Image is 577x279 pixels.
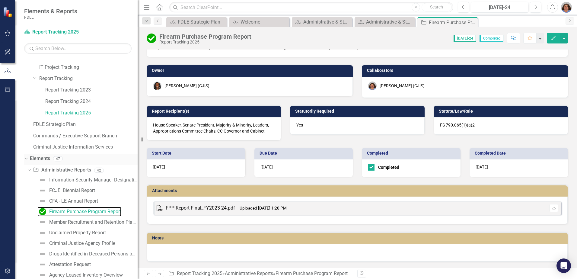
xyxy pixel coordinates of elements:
[367,151,457,156] h3: Completed
[33,144,138,151] a: Criminal Justice Information Services
[45,98,138,105] a: Report Tracking 2024
[49,220,138,225] div: Member Recruitment and Retention Plan and Evaluation Report
[440,123,475,127] span: FS 790.065(1)(a)2
[556,258,571,273] div: Open Intercom Messenger
[39,75,138,82] a: Report Tracking
[159,33,251,40] div: Firearm Purchase Program Report
[37,196,98,206] a: CFA - LE Annual Report
[37,249,138,259] a: Drugs Identified in Deceased Persons by [US_STATE] Medical Examiner (Interim)
[49,209,121,214] div: Firearm Purchase Program Report
[49,177,138,183] div: Information Security Manager Designation
[37,175,138,185] a: Information Security Manager Designation
[480,35,503,42] span: Completed
[153,165,165,169] span: [DATE]
[454,35,476,42] span: [DATE]-24
[476,165,488,169] span: [DATE]
[3,7,14,17] img: ClearPoint Strategy
[473,4,526,11] div: [DATE]-24
[53,156,63,161] div: 47
[33,167,91,174] a: Administrative Reports
[153,82,161,90] img: Lucy Saunders
[39,64,138,71] a: IT Project Tracking
[152,109,278,114] h3: Report Recipient(s)
[225,271,273,276] a: Administrative Reports
[422,3,452,11] button: Search
[303,18,351,26] div: Administrative & Statutorily Required Reports (2024)
[24,8,77,15] span: Elements & Reports
[37,217,138,227] a: Member Recruitment and Retention Plan and Evaluation Report
[260,151,350,156] h3: Due Date
[39,208,46,215] img: Complete
[152,151,242,156] h3: Start Date
[49,198,98,204] div: CFA - LE Annual Report
[30,155,50,162] a: Elements
[39,229,46,236] img: Not Defined
[168,18,225,26] a: FDLE Strategic Plan
[24,43,132,54] input: Search Below...
[33,133,138,139] a: Commands / Executive Support Branch
[260,165,273,169] span: [DATE]
[45,110,138,117] a: Report Tracking 2025
[152,188,565,193] h3: Attachments
[380,83,425,89] div: [PERSON_NAME] (CJIS)
[153,123,269,133] span: House Speaker, Senate President, Majority & Minority, Leaders, Appropriations Committee Chairs, C...
[178,18,225,26] div: FDLE Strategic Plan
[49,230,106,236] div: Unclaimed Property Report
[164,83,209,89] div: [PERSON_NAME] (CJIS)
[429,19,476,26] div: Firearm Purchase Program Report
[367,68,565,73] h3: Collaborators
[166,205,235,212] div: FPP Report Final_FY2023-24.pdf
[366,18,413,26] div: Administrative & Statutorily Required Reports (2025)
[39,187,46,194] img: Not Defined
[37,207,121,216] a: Firearm Purchase Program Report
[368,82,377,90] img: Rachel Truxell
[39,250,46,258] img: Not Defined
[168,270,353,277] div: » »
[49,241,115,246] div: Criminal Justice Agency Profile
[49,188,95,193] div: FCJEI Biennial Report
[430,5,443,9] span: Search
[49,272,123,278] div: Agency Leased Inventory Overview
[33,121,138,128] a: FDLE Strategic Plan
[356,18,413,26] a: Administrative & Statutorily Required Reports (2025)
[39,197,46,205] img: Not Defined
[561,2,572,13] img: Rachel Truxell
[147,34,156,43] img: Complete
[159,40,251,44] div: Report Tracking 2025
[152,68,350,73] h3: Owner
[37,260,91,269] a: Attestation Request
[37,186,95,195] a: FCJEI Biennial Report
[37,228,106,238] a: Unclaimed Property Report
[240,206,287,210] small: Uploaded [DATE] 1:20 PM
[49,251,138,257] div: Drugs Identified in Deceased Persons by [US_STATE] Medical Examiner (Interim)
[439,109,565,114] h3: Statute/Law/Rule
[49,262,91,267] div: Attestation Request
[293,18,351,26] a: Administrative & Statutorily Required Reports (2024)
[94,168,104,173] div: 42
[45,87,138,94] a: Report Tracking 2023
[39,219,46,226] img: Not Defined
[39,240,46,247] img: Not Defined
[39,261,46,268] img: Not Defined
[39,271,46,279] img: Not Defined
[296,123,303,127] span: Yes
[177,271,222,276] a: Report Tracking 2025
[39,176,46,184] img: Not Defined
[475,151,565,156] h3: Completed Date
[241,18,288,26] div: Welcome
[24,29,100,36] a: Report Tracking 2025
[24,15,77,20] small: FDLE
[169,2,453,13] input: Search ClearPoint...
[37,239,115,248] a: Criminal Justice Agency Profile
[471,2,528,13] button: [DATE]-24
[295,109,421,114] h3: Statutorily Required
[152,236,565,240] h3: Notes
[276,271,348,276] div: Firearm Purchase Program Report
[231,18,288,26] a: Welcome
